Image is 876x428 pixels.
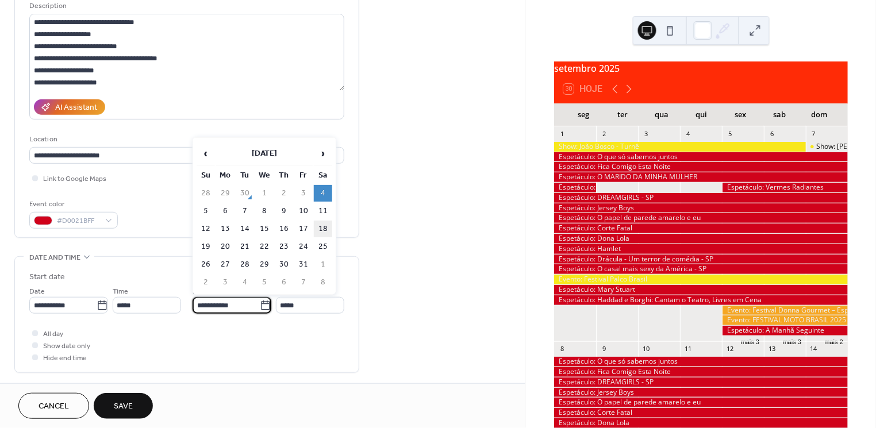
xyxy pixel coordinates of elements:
span: Cancel [39,401,69,413]
button: Cancel [18,393,89,419]
td: 18 [314,221,332,237]
td: 8 [255,203,274,219]
div: 4 [683,130,692,138]
div: Espetáculo: Corte Fatal [554,408,848,418]
div: setembro 2025 [554,61,848,75]
span: Date [29,286,45,298]
td: 9 [275,203,293,219]
td: 1 [314,256,332,273]
td: 15 [255,221,274,237]
td: 6 [216,203,235,219]
span: Link to Google Maps [43,173,106,186]
td: 23 [275,238,293,255]
div: Espetáculo: Dona Lola [554,418,848,428]
span: › [314,142,332,165]
td: 29 [216,185,235,202]
td: 7 [236,203,254,219]
div: Espetáculo: O que só sabemos juntos [554,152,848,162]
div: Start date [29,271,65,283]
div: Espetáculo: Fica Comigo Esta Noite [554,367,848,377]
div: Espetáculo: Haddad e Borghi: Cantam o Teatro, Livres em Cena [554,295,848,305]
div: 9 [600,345,608,353]
th: Mo [216,167,235,184]
div: qui [682,103,721,126]
div: 10 [641,345,650,353]
div: Espetáculo: Vermes Radiantes [722,183,848,192]
span: Show date only [43,341,90,353]
td: 31 [294,256,313,273]
td: 2 [275,185,293,202]
div: 13 [767,345,776,353]
th: Fr [294,167,313,184]
th: Sa [314,167,332,184]
button: Save [94,393,153,419]
div: sex [721,103,760,126]
td: 28 [197,185,215,202]
td: 28 [236,256,254,273]
div: Espetáculo: Jersey Boys [554,388,848,398]
button: mais 2 [820,336,848,346]
span: Time [113,286,129,298]
div: Evento: FESTIVAL MOTO BRASIL 2025 - RJ [722,315,848,325]
div: Espetáculo: Aqui Jazz [554,183,596,192]
div: 7 [809,130,818,138]
div: Espetáculo: O casal mais sexy da América - SP [554,264,848,274]
td: 7 [294,274,313,291]
div: AI Assistant [55,102,97,114]
span: Hide end time [43,353,87,365]
td: 4 [236,274,254,291]
div: 2 [600,130,608,138]
div: Espetáculo: Fica Comigo Esta Noite [554,162,848,172]
div: qua [642,103,681,126]
div: sab [760,103,799,126]
div: Espetáculo: Hamlet [554,244,848,254]
div: Espetáculo: DREAMGIRLS - SP [554,193,848,203]
div: Espetáculo: Jersey Boys [554,203,848,213]
td: 21 [236,238,254,255]
div: 14 [809,345,818,353]
th: Su [197,167,215,184]
td: 17 [294,221,313,237]
div: Espetáculo: O papel de parede amarelo e eu [554,213,848,223]
td: 14 [236,221,254,237]
div: Espetáculo: Dona Lola [554,234,848,244]
td: 16 [275,221,293,237]
div: Espetáculo: Corte Fatal [554,223,848,233]
td: 25 [314,238,332,255]
td: 30 [236,185,254,202]
div: Evento: Festival Palco Brasil [554,275,848,284]
div: 5 [725,130,734,138]
span: ‹ [197,142,214,165]
th: We [255,167,274,184]
td: 8 [314,274,332,291]
td: 24 [294,238,313,255]
div: Espetáculo: Mary Stuart [554,285,848,295]
div: Evento: Festival Donna Gourmet – Especial 10 anos [722,306,848,315]
td: 3 [216,274,235,291]
div: Espetáculo: O MARIDO DA MINHA MULHER [554,172,848,182]
span: All day [43,329,63,341]
button: mais 3 [778,336,806,346]
td: 11 [314,203,332,219]
div: Espetáculo: Drácula - Um terror de comédia - SP [554,255,848,264]
th: Th [275,167,293,184]
td: 2 [197,274,215,291]
div: 1 [558,130,566,138]
div: Location [29,133,342,145]
div: ter [603,103,642,126]
td: 20 [216,238,235,255]
td: 10 [294,203,313,219]
th: Tu [236,167,254,184]
div: Espetáculo: A Manhã Seguinte [722,326,848,336]
td: 29 [255,256,274,273]
div: dom [800,103,839,126]
div: Espetáculo: DREAMGIRLS - SP [554,377,848,387]
td: 12 [197,221,215,237]
span: #D0021BFF [57,215,99,228]
td: 22 [255,238,274,255]
div: Espetáculo: O papel de parede amarelo e eu [554,398,848,407]
div: 11 [683,345,692,353]
div: Event color [29,198,116,210]
td: 19 [197,238,215,255]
